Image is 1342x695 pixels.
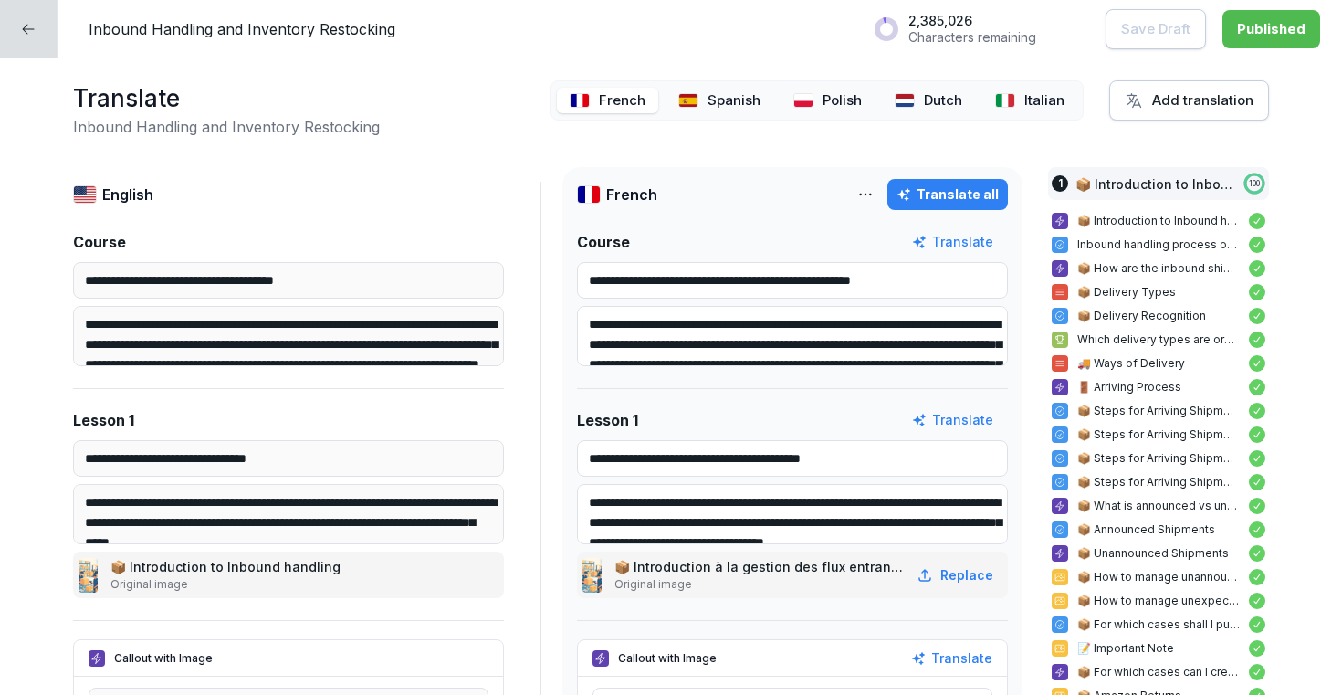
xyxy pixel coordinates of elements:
p: 📦 Steps for Arriving Shipment in the System [1077,426,1240,443]
h2: Inbound Handling and Inventory Restocking [73,116,380,138]
button: Translate [912,232,993,252]
div: Add translation [1125,90,1253,111]
button: Translate [912,410,993,430]
button: 2,385,026Characters remaining [865,5,1089,52]
button: Translate [911,648,992,669]
p: English [102,184,153,205]
p: 📦 Steps for Arriving Shipment in the System [1077,474,1240,490]
p: 📦 For which cases can I create restocking shipments on behalf of the merchant? [1077,664,1240,680]
p: French [606,184,657,205]
p: 📦 Introduction à la gestion des flux entrants [614,557,904,576]
p: 📦 How to manage unannounced restocking shipments effectively? [1077,569,1240,585]
p: Italian [1024,90,1064,111]
p: Lesson 1 [73,409,134,431]
p: 📦 Steps for Arriving Shipment in the System [1077,450,1240,467]
p: Replace [940,565,993,584]
p: Characters remaining [908,29,1036,46]
p: Spanish [708,90,760,111]
p: 📦 Delivery Types [1077,284,1240,300]
img: pl.svg [793,93,813,108]
p: 100 [1249,178,1260,189]
p: Dutch [924,90,962,111]
p: 🚚 Ways of Delivery [1077,355,1240,372]
img: fr.svg [577,185,601,204]
p: French [599,90,645,111]
p: Callout with Image [114,650,213,667]
p: Save Draft [1121,19,1190,39]
p: Polish [823,90,862,111]
p: 📦 Announced Shipments [1077,521,1240,538]
p: Inbound Handling and Inventory Restocking [89,18,395,40]
p: 📦 Unannounced Shipments [1077,545,1240,562]
p: 📦 Introduction to Inbound handling [110,557,344,576]
p: Course [73,231,126,253]
button: Published [1222,10,1320,48]
p: 📦 What is announced vs unannounced inbound shipment? [1077,498,1240,514]
p: Lesson 1 [577,409,638,431]
h1: Translate [73,80,380,116]
p: 📦 How are the inbound shipments delivered? [1077,260,1240,277]
p: 2,385,026 [908,13,1036,29]
img: juw6w5svsu7j5zvidu8cajv1.png [582,558,602,593]
p: 📦 For which cases shall I put the shipments/SKUs on hold? [1077,616,1240,633]
p: 📦 Delivery Recognition [1077,308,1240,324]
img: it.svg [995,93,1015,108]
p: Course [577,231,630,253]
button: Translate all [887,179,1008,210]
p: 📦 Steps for Arriving Shipment in the System [1077,403,1240,419]
img: us.svg [73,185,97,204]
div: Translate all [896,184,999,205]
div: Published [1237,19,1305,39]
img: nl.svg [895,93,915,108]
p: Original image [110,576,344,593]
div: 1 [1052,175,1068,192]
p: Callout with Image [618,650,717,667]
p: 📝 Important Note [1077,640,1240,657]
img: es.svg [678,93,698,108]
img: juw6w5svsu7j5zvidu8cajv1.png [79,558,98,593]
p: Which delivery types are organized by the merchant? [1077,332,1240,348]
p: 📦 Introduction to Inbound handling [1075,174,1234,194]
button: Add translation [1109,80,1269,121]
button: Save Draft [1106,9,1206,49]
p: 📦 Introduction to Inbound handling [1077,213,1240,229]
img: fr.svg [570,93,590,108]
p: 🚪 Arriving Process [1077,379,1240,395]
p: Inbound handling process overview [1077,237,1240,253]
p: Original image [614,576,904,593]
p: 📦 How to manage unexpected SKUs? [1077,593,1240,609]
